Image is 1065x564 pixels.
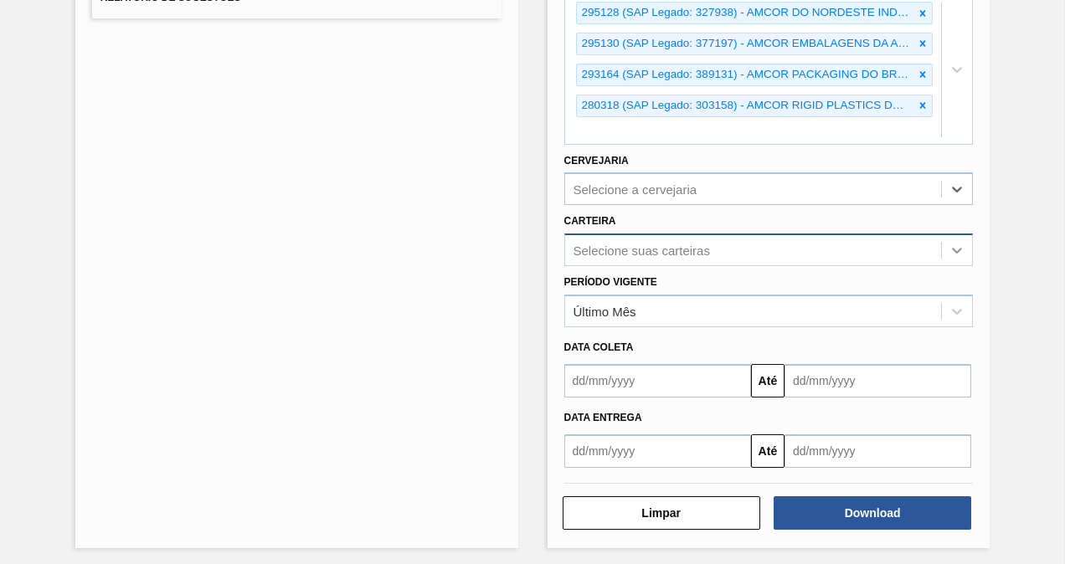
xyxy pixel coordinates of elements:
[564,412,642,423] span: Data entrega
[785,364,971,397] input: dd/mm/yyyy
[785,434,971,468] input: dd/mm/yyyy
[564,155,629,167] label: Cervejaria
[751,364,785,397] button: Até
[564,276,657,288] label: Período Vigente
[577,33,914,54] div: 295130 (SAP Legado: 377197) - AMCOR EMBALAGENS DA AMAZONIA SA
[577,3,914,23] div: 295128 (SAP Legado: 327938) - AMCOR DO NORDESTE INDUSTRIA E
[774,496,971,530] button: Download
[564,341,634,353] span: Data coleta
[577,95,914,116] div: 280318 (SAP Legado: 303158) - AMCOR RIGID PLASTICS DO BRASIL LTDA
[563,496,760,530] button: Limpar
[564,215,616,227] label: Carteira
[574,305,636,319] div: Último Mês
[564,434,751,468] input: dd/mm/yyyy
[574,182,697,197] div: Selecione a cervejaria
[564,364,751,397] input: dd/mm/yyyy
[577,64,914,85] div: 293164 (SAP Legado: 389131) - AMCOR PACKAGING DO BRASIL LTDA
[574,244,710,258] div: Selecione suas carteiras
[751,434,785,468] button: Até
